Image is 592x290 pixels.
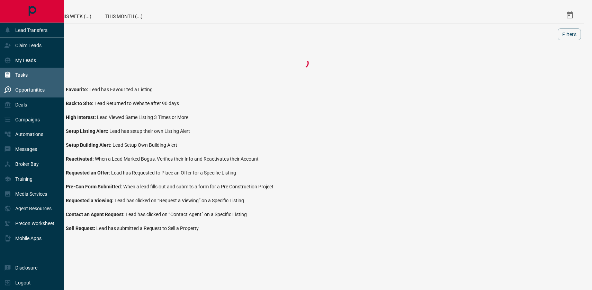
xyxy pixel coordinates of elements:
[115,198,244,203] span: Lead has clicked on “Request a Viewing” on a Specific Listing
[123,184,273,189] span: When a lead fills out and submits a form for a Pre Construction Project
[111,170,236,176] span: Lead has Requested to Place an Offer for a Specific Listing
[66,128,109,134] span: Setup Listing Alert
[66,142,113,148] span: Setup Building Alert
[66,184,123,189] span: Pre-Con Form Submitted
[66,87,89,92] span: Favourite
[66,225,96,231] span: Sell Request
[66,156,95,162] span: Reactivated
[126,212,247,217] span: Lead has clicked on “Contact Agent” on a Specific Listing
[66,212,126,217] span: Contact an Agent Request
[52,7,98,24] div: This Week (...)
[562,7,578,24] button: Select Date Range
[558,28,581,40] button: Filters
[113,142,177,148] span: Lead Setup Own Building Alert
[96,225,199,231] span: Lead has submitted a Request to Sell a Property
[89,87,153,92] span: Lead has Favourited a Listing
[98,7,150,24] div: This Month (...)
[97,114,188,120] span: Lead Viewed Same Listing 3 Times or More
[66,114,97,120] span: High Interest
[109,128,190,134] span: Lead has setup their own Listing Alert
[95,156,259,162] span: When a Lead Marked Bogus, Verifies their Info and Reactivates their Account
[95,101,179,106] span: Lead Returned to Website after 90 days
[66,198,115,203] span: Requested a Viewing
[269,56,338,70] div: Loading
[66,101,95,106] span: Back to Site
[66,170,111,176] span: Requested an Offer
